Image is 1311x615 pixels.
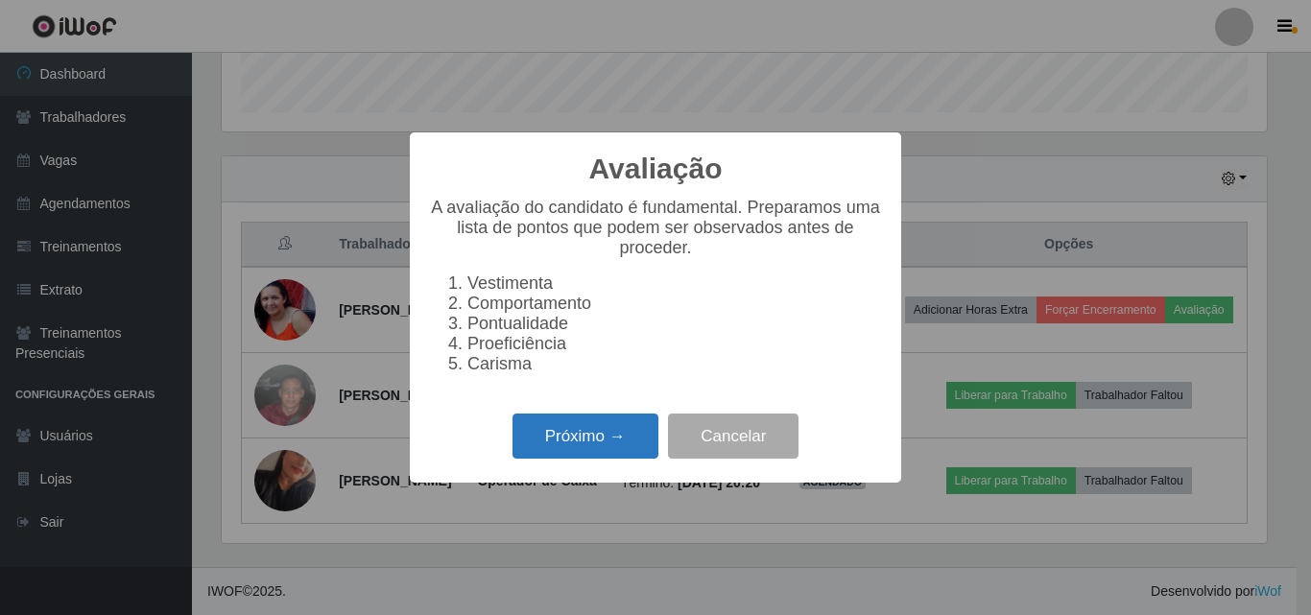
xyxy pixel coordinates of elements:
[512,414,658,459] button: Próximo →
[467,334,882,354] li: Proeficiência
[467,314,882,334] li: Pontualidade
[467,354,882,374] li: Carisma
[467,294,882,314] li: Comportamento
[467,273,882,294] li: Vestimenta
[589,152,723,186] h2: Avaliação
[668,414,799,459] button: Cancelar
[429,198,882,258] p: A avaliação do candidato é fundamental. Preparamos uma lista de pontos que podem ser observados a...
